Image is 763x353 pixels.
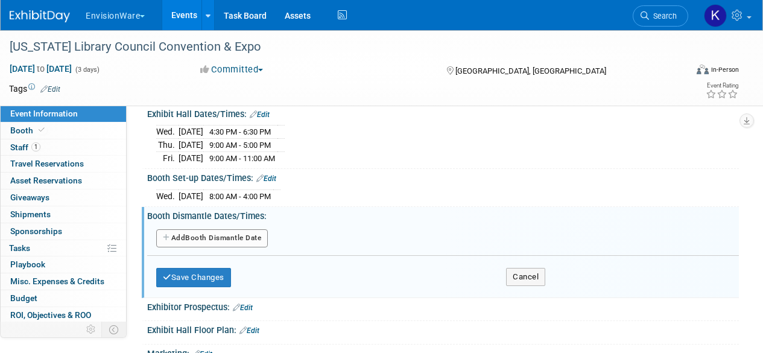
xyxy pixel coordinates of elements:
img: Kathryn Spier-Miller [704,4,727,27]
div: [US_STATE] Library Council Convention & Expo [5,36,677,58]
a: Giveaways [1,189,126,206]
div: Booth Set-up Dates/Times: [147,169,739,185]
a: Sponsorships [1,223,126,240]
button: Cancel [506,268,545,286]
a: Edit [40,85,60,94]
span: 9:00 AM - 5:00 PM [209,141,271,150]
span: Misc. Expenses & Credits [10,276,104,286]
span: Travel Reservations [10,159,84,168]
span: Booth [10,126,47,135]
span: Search [649,11,677,21]
span: 4:30 PM - 6:30 PM [209,127,271,136]
a: Misc. Expenses & Credits [1,273,126,290]
span: Tasks [9,243,30,253]
a: Budget [1,290,126,307]
span: Asset Reservations [10,176,82,185]
span: ROI, Objectives & ROO [10,310,91,320]
div: Exhibit Hall Floor Plan: [147,321,739,337]
i: Booth reservation complete [39,127,45,133]
span: Staff [10,142,40,152]
span: Playbook [10,259,45,269]
span: Giveaways [10,192,49,202]
button: Committed [196,63,268,76]
div: Exhibitor Prospectus: [147,298,739,314]
a: Event Information [1,106,126,122]
td: Tags [9,83,60,95]
span: 8:00 AM - 4:00 PM [209,192,271,201]
td: [DATE] [179,189,203,202]
span: Budget [10,293,37,303]
a: Tasks [1,240,126,256]
a: Edit [239,326,259,335]
span: Shipments [10,209,51,219]
a: Travel Reservations [1,156,126,172]
span: 1 [31,142,40,151]
a: ROI, Objectives & ROO [1,307,126,323]
img: ExhibitDay [10,10,70,22]
a: Shipments [1,206,126,223]
div: In-Person [711,65,739,74]
div: Exhibit Hall Dates/Times: [147,105,739,121]
span: to [35,64,46,74]
div: Event Rating [706,83,738,89]
td: [DATE] [179,151,203,164]
span: 9:00 AM - 11:00 AM [209,154,275,163]
a: Playbook [1,256,126,273]
a: Edit [256,174,276,183]
a: Asset Reservations [1,173,126,189]
button: AddBooth Dismantle Date [156,229,268,247]
span: [DATE] [DATE] [9,63,72,74]
div: Event Format [632,63,739,81]
td: Thu. [156,139,179,152]
div: Booth Dismantle Dates/Times: [147,207,739,222]
img: Format-Inperson.png [697,65,709,74]
span: Event Information [10,109,78,118]
span: (3 days) [74,66,100,74]
a: Booth [1,122,126,139]
td: Wed. [156,189,179,202]
td: [DATE] [179,139,203,152]
td: Fri. [156,151,179,164]
button: Save Changes [156,268,231,287]
a: Edit [250,110,270,119]
td: Personalize Event Tab Strip [81,322,102,337]
span: [GEOGRAPHIC_DATA], [GEOGRAPHIC_DATA] [455,66,606,75]
span: Sponsorships [10,226,62,236]
a: Staff1 [1,139,126,156]
td: Toggle Event Tabs [102,322,127,337]
td: Wed. [156,126,179,139]
a: Search [633,5,688,27]
td: [DATE] [179,126,203,139]
a: Edit [233,304,253,312]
